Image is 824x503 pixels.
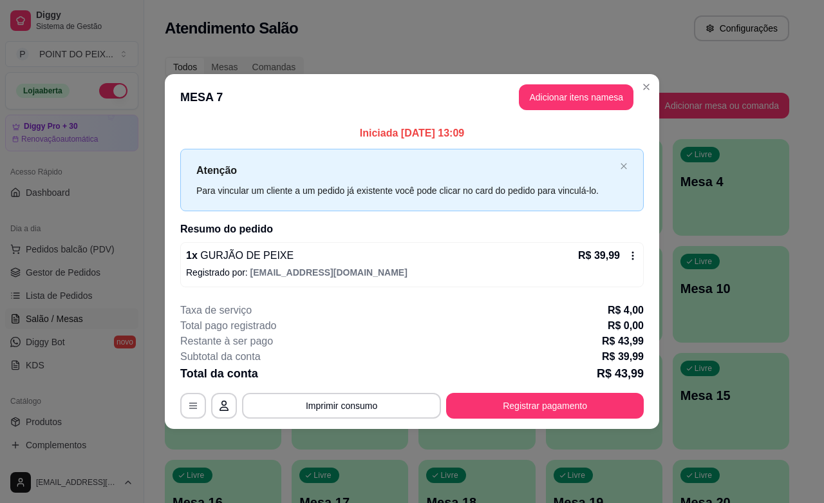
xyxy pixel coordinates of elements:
p: Restante à ser pago [180,334,273,349]
span: GURJÃO DE PEIXE [198,250,294,261]
p: R$ 4,00 [608,303,644,318]
header: MESA 7 [165,74,659,120]
button: Close [636,77,657,97]
button: Adicionar itens namesa [519,84,633,110]
button: Registrar pagamento [446,393,644,419]
p: Iniciada [DATE] 13:09 [180,126,644,141]
p: Atenção [196,162,615,178]
span: close [620,162,628,170]
p: R$ 0,00 [608,318,644,334]
span: [EMAIL_ADDRESS][DOMAIN_NAME] [250,267,407,278]
p: R$ 43,99 [602,334,644,349]
h2: Resumo do pedido [180,222,644,237]
p: R$ 43,99 [597,365,644,383]
p: Taxa de serviço [180,303,252,318]
p: Subtotal da conta [180,349,261,365]
div: Para vincular um cliente a um pedido já existente você pode clicar no card do pedido para vinculá... [196,184,615,198]
p: R$ 39,99 [602,349,644,365]
p: R$ 39,99 [578,248,620,263]
p: Total pago registrado [180,318,276,334]
p: Registrado por: [186,266,638,279]
button: Imprimir consumo [242,393,441,419]
button: close [620,162,628,171]
p: 1 x [186,248,294,263]
p: Total da conta [180,365,258,383]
